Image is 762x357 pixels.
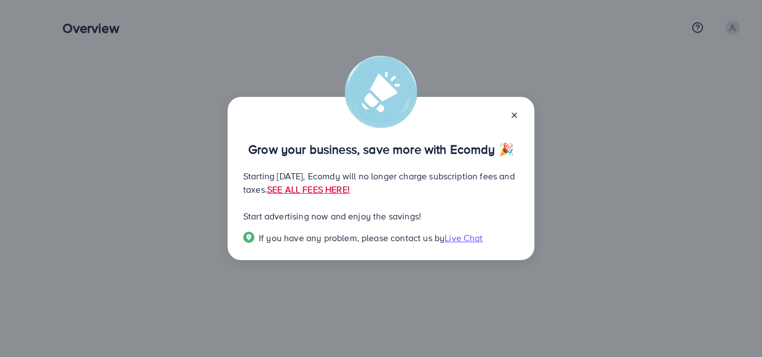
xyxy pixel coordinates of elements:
[259,232,445,244] span: If you have any problem, please contact us by
[243,232,254,243] img: Popup guide
[445,232,483,244] span: Live Chat
[243,209,519,223] p: Start advertising now and enjoy the savings!
[243,169,519,196] p: Starting [DATE], Ecomdy will no longer charge subscription fees and taxes.
[267,183,350,195] a: SEE ALL FEES HERE!
[243,143,519,156] p: Grow your business, save more with Ecomdy 🎉
[345,56,417,128] img: alert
